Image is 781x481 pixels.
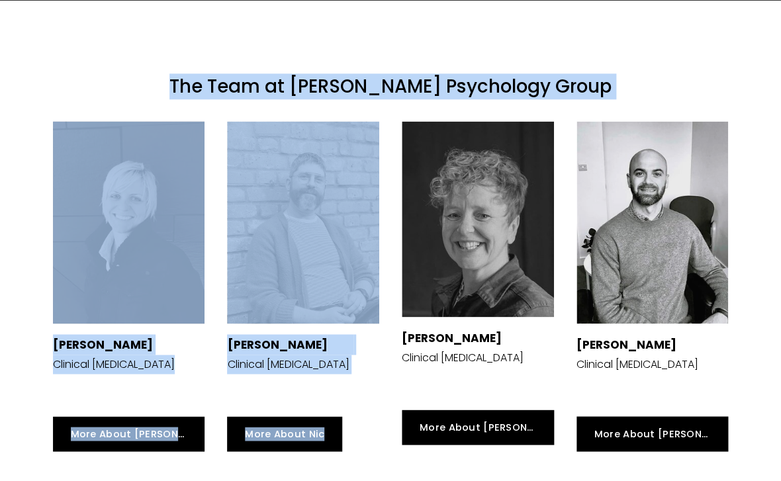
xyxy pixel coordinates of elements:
[576,336,676,352] strong: [PERSON_NAME]
[576,356,698,371] p: Clinical [MEDICAL_DATA]
[53,356,175,371] p: Clinical [MEDICAL_DATA]
[53,336,153,352] strong: [PERSON_NAME]
[402,329,502,345] strong: [PERSON_NAME]
[227,356,349,371] p: Clinical [MEDICAL_DATA]
[576,416,729,451] a: More About [PERSON_NAME]
[402,349,524,365] p: Clinical [MEDICAL_DATA]
[53,416,205,451] a: More About [PERSON_NAME]
[576,121,729,324] a: Nicholas_Little.jpg
[53,121,205,324] a: Dr Siri Harrison - Harrison Psychology Group - Psychotherapy London
[53,75,728,99] h2: The Team at [PERSON_NAME] Psychology Group
[227,336,327,352] strong: [PERSON_NAME]
[227,416,342,451] a: More About Nic
[402,410,554,445] a: More About [PERSON_NAME]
